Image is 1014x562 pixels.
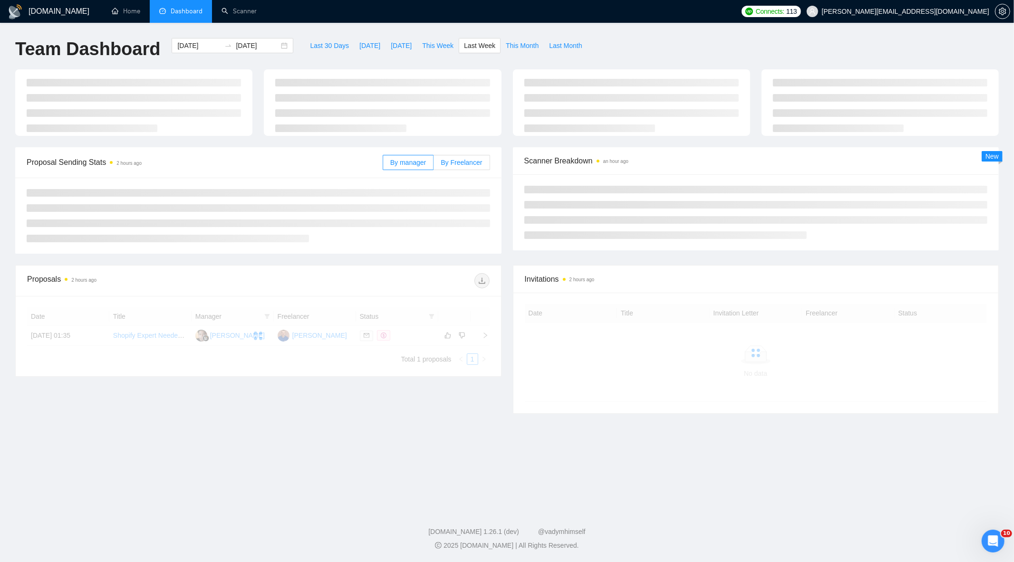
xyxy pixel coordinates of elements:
[171,7,203,15] span: Dashboard
[222,7,257,15] a: searchScanner
[549,40,582,51] span: Last Month
[310,40,349,51] span: Last 30 Days
[422,40,454,51] span: This Week
[177,40,221,51] input: Start date
[159,8,166,14] span: dashboard
[809,8,816,15] span: user
[224,42,232,49] span: swap-right
[995,4,1010,19] button: setting
[525,273,987,285] span: Invitations
[745,8,753,15] img: upwork-logo.png
[15,38,160,60] h1: Team Dashboard
[386,38,417,53] button: [DATE]
[8,541,1006,551] div: 2025 [DOMAIN_NAME] | All Rights Reserved.
[224,42,232,49] span: to
[464,40,495,51] span: Last Week
[236,40,279,51] input: End date
[995,8,1010,15] a: setting
[570,277,595,282] time: 2 hours ago
[391,40,412,51] span: [DATE]
[428,528,519,535] a: [DOMAIN_NAME] 1.26.1 (dev)
[459,38,501,53] button: Last Week
[8,4,23,19] img: logo
[985,152,999,160] span: New
[305,38,354,53] button: Last 30 Days
[354,38,386,53] button: [DATE]
[501,38,544,53] button: This Month
[995,8,1010,15] span: setting
[524,155,988,167] span: Scanner Breakdown
[435,542,442,549] span: copyright
[27,156,383,168] span: Proposal Sending Stats
[27,273,258,288] div: Proposals
[417,38,459,53] button: This Week
[441,159,482,166] span: By Freelancer
[544,38,587,53] button: Last Month
[359,40,380,51] span: [DATE]
[538,528,586,535] a: @vadymhimself
[71,277,97,283] time: 2 hours ago
[1001,530,1012,537] span: 10
[390,159,426,166] span: By manager
[506,40,539,51] span: This Month
[756,6,784,17] span: Connects:
[603,159,628,164] time: an hour ago
[982,530,1004,552] iframe: Intercom live chat
[786,6,797,17] span: 113
[116,161,142,166] time: 2 hours ago
[112,7,140,15] a: homeHome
